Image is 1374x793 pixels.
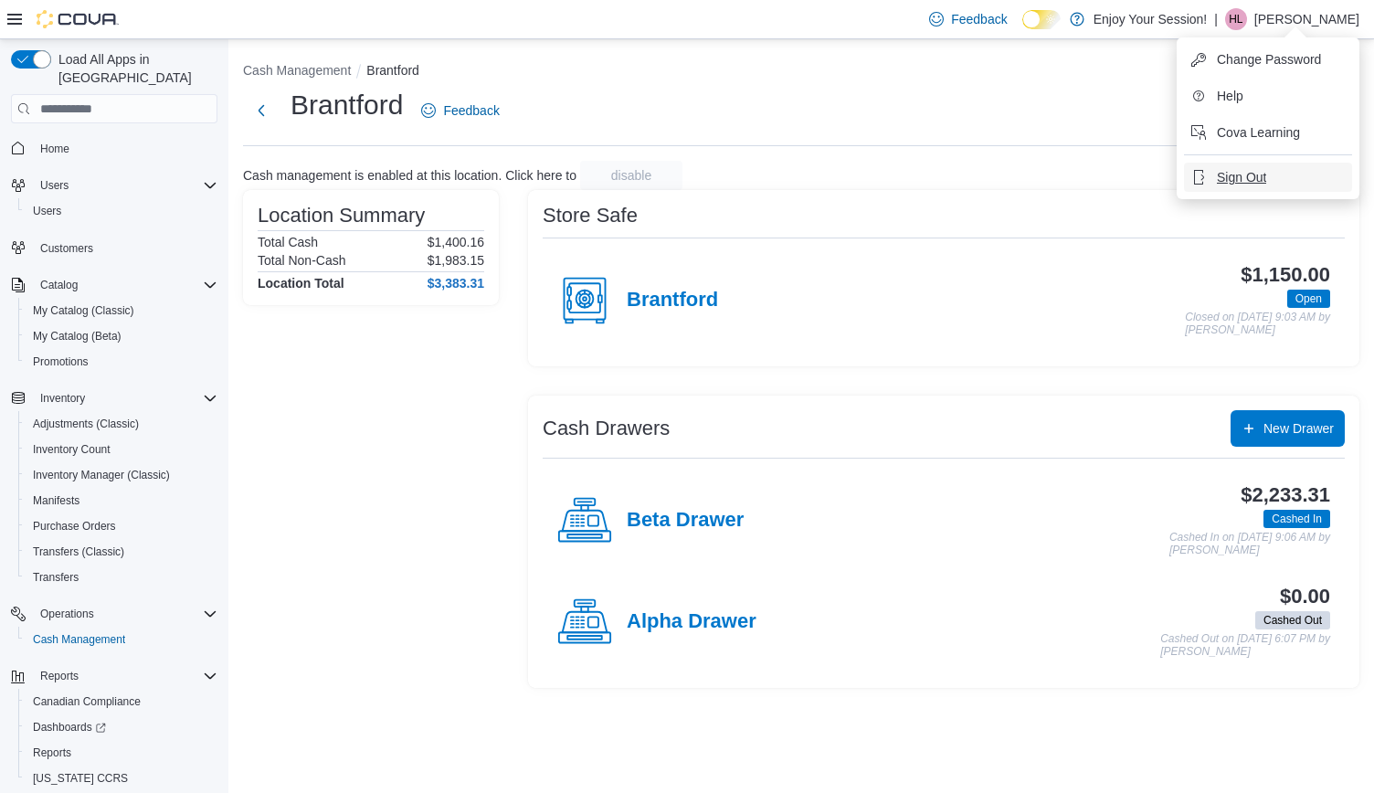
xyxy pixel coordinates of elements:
[26,413,146,435] a: Adjustments (Classic)
[1280,586,1330,608] h3: $0.00
[443,101,499,120] span: Feedback
[33,274,85,296] button: Catalog
[26,300,142,322] a: My Catalog (Classic)
[414,92,506,129] a: Feedback
[33,545,124,559] span: Transfers (Classic)
[4,601,225,627] button: Operations
[33,138,77,160] a: Home
[1263,612,1322,629] span: Cashed Out
[580,161,682,190] button: disable
[33,387,92,409] button: Inventory
[258,253,346,268] h6: Total Non-Cash
[1225,8,1247,30] div: Heather Legere
[51,50,217,87] span: Load All Apps in [GEOGRAPHIC_DATA]
[26,742,217,764] span: Reports
[18,411,225,437] button: Adjustments (Classic)
[18,689,225,714] button: Canadian Compliance
[951,10,1007,28] span: Feedback
[1185,312,1330,336] p: Closed on [DATE] 9:03 AM by [PERSON_NAME]
[4,134,225,161] button: Home
[26,413,217,435] span: Adjustments (Classic)
[258,235,318,249] h6: Total Cash
[40,607,94,621] span: Operations
[33,771,128,786] span: [US_STATE] CCRS
[26,351,96,373] a: Promotions
[4,272,225,298] button: Catalog
[33,603,217,625] span: Operations
[33,204,61,218] span: Users
[26,325,129,347] a: My Catalog (Beta)
[33,720,106,735] span: Dashboards
[543,418,670,439] h3: Cash Drawers
[1022,29,1023,30] span: Dark Mode
[26,200,69,222] a: Users
[33,136,217,159] span: Home
[428,253,484,268] p: $1,983.15
[33,238,100,259] a: Customers
[428,235,484,249] p: $1,400.16
[33,174,217,196] span: Users
[627,610,756,634] h4: Alpha Drawer
[26,742,79,764] a: Reports
[291,87,403,123] h1: Brantford
[26,566,217,588] span: Transfers
[18,714,225,740] a: Dashboards
[18,627,225,652] button: Cash Management
[33,603,101,625] button: Operations
[1229,8,1242,30] span: HL
[627,509,744,533] h4: Beta Drawer
[18,298,225,323] button: My Catalog (Classic)
[4,235,225,261] button: Customers
[26,629,217,650] span: Cash Management
[1255,611,1330,629] span: Cashed Out
[1217,123,1300,142] span: Cova Learning
[1254,8,1359,30] p: [PERSON_NAME]
[26,629,132,650] a: Cash Management
[33,493,79,508] span: Manifests
[37,10,119,28] img: Cova
[243,168,576,183] p: Cash management is enabled at this location. Click here to
[26,541,217,563] span: Transfers (Classic)
[1160,633,1330,658] p: Cashed Out on [DATE] 6:07 PM by [PERSON_NAME]
[18,740,225,766] button: Reports
[4,663,225,689] button: Reports
[26,716,113,738] a: Dashboards
[26,464,177,486] a: Inventory Manager (Classic)
[1184,163,1352,192] button: Sign Out
[611,166,651,185] span: disable
[33,694,141,709] span: Canadian Compliance
[33,174,76,196] button: Users
[33,417,139,431] span: Adjustments (Classic)
[1263,419,1334,438] span: New Drawer
[1184,118,1352,147] button: Cova Learning
[33,468,170,482] span: Inventory Manager (Classic)
[26,325,217,347] span: My Catalog (Beta)
[40,178,69,193] span: Users
[1241,264,1330,286] h3: $1,150.00
[18,565,225,590] button: Transfers
[1022,10,1061,29] input: Dark Mode
[33,387,217,409] span: Inventory
[258,205,425,227] h3: Location Summary
[26,439,118,460] a: Inventory Count
[26,439,217,460] span: Inventory Count
[33,274,217,296] span: Catalog
[1214,8,1218,30] p: |
[26,691,148,713] a: Canadian Compliance
[1217,87,1243,105] span: Help
[26,490,87,512] a: Manifests
[243,61,1359,83] nav: An example of EuiBreadcrumbs
[18,513,225,539] button: Purchase Orders
[4,386,225,411] button: Inventory
[1094,8,1208,30] p: Enjoy Your Session!
[26,767,217,789] span: Washington CCRS
[26,351,217,373] span: Promotions
[18,198,225,224] button: Users
[18,349,225,375] button: Promotions
[1169,532,1330,556] p: Cashed In on [DATE] 9:06 AM by [PERSON_NAME]
[40,241,93,256] span: Customers
[18,539,225,565] button: Transfers (Classic)
[922,1,1014,37] a: Feedback
[33,665,86,687] button: Reports
[26,767,135,789] a: [US_STATE] CCRS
